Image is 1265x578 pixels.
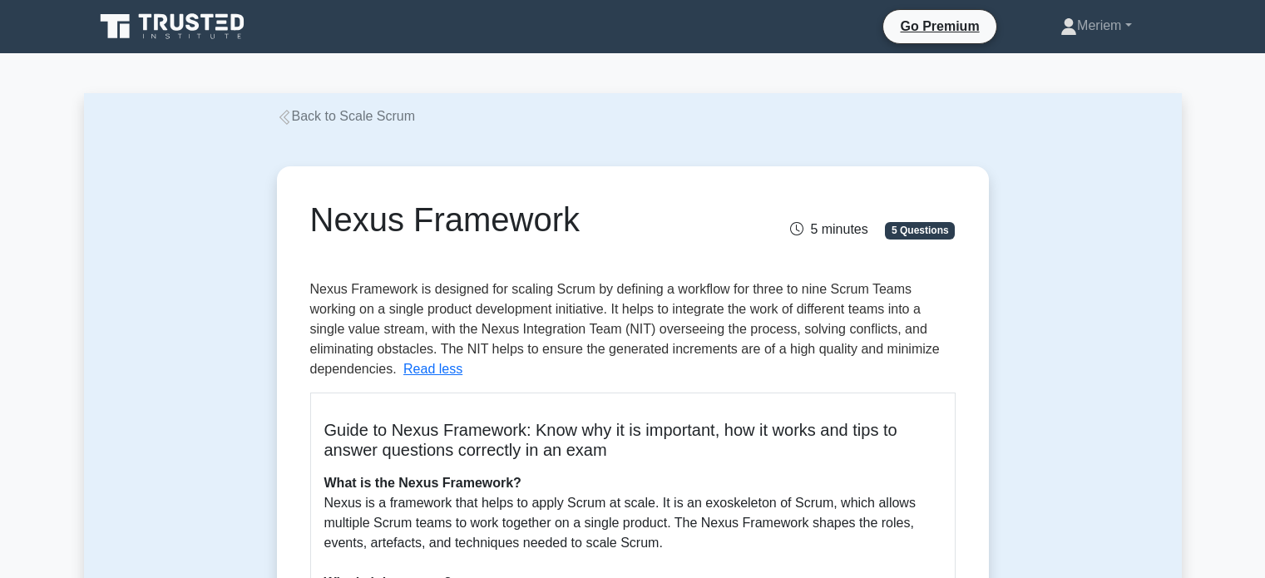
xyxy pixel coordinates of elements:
[1020,9,1171,42] a: Meriem
[885,222,955,239] span: 5 Questions
[324,420,941,460] h5: Guide to Nexus Framework: Know why it is important, how it works and tips to answer questions cor...
[324,476,521,490] b: What is the Nexus Framework?
[403,359,462,379] button: Read less
[790,222,867,236] span: 5 minutes
[277,109,416,123] a: Back to Scale Scrum
[890,16,989,37] a: Go Premium
[310,282,940,376] span: Nexus Framework is designed for scaling Scrum by defining a workflow for three to nine Scrum Team...
[310,200,734,240] h1: Nexus Framework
